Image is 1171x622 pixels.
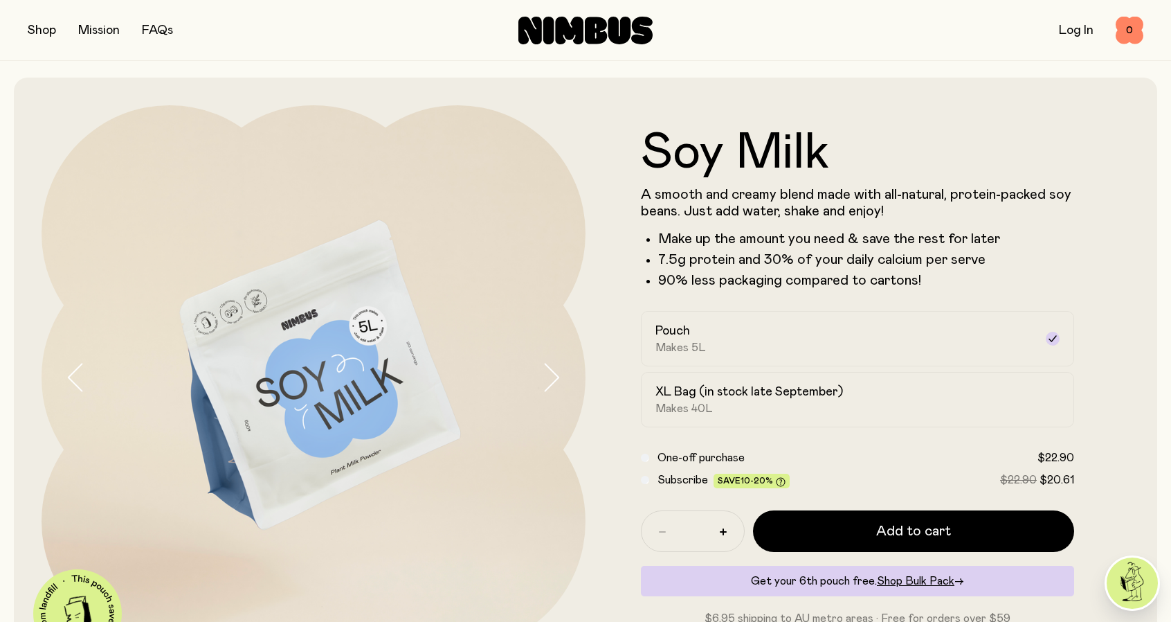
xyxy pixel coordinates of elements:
[657,474,708,486] span: Subscribe
[658,251,1074,268] li: 7.5g protein and 30% of your daily calcium per serve
[1040,474,1074,486] span: $20.61
[876,522,951,541] span: Add to cart
[655,402,713,416] span: Makes 40L
[658,272,1074,289] p: 90% less packaging compared to cartons!
[877,576,954,587] span: Shop Bulk Pack
[655,384,843,400] h2: XL Bag (in stock late September)
[657,452,745,463] span: One-off purchase
[1000,474,1037,486] span: $22.90
[741,477,773,485] span: 10-20%
[877,576,964,587] a: Shop Bulk Pack→
[641,566,1074,596] div: Get your 6th pouch free.
[142,24,173,37] a: FAQs
[641,186,1074,220] p: A smooth and creamy blend made with all-natural, protein-packed soy beans. Just add water, shake ...
[658,231,1074,247] li: Make up the amount you need & save the rest for later
[1116,17,1143,44] button: 0
[78,24,120,37] a: Mission
[1107,558,1158,609] img: agent
[753,510,1074,552] button: Add to cart
[718,477,786,487] span: Save
[1059,24,1093,37] a: Log In
[655,341,706,355] span: Makes 5L
[1037,452,1074,463] span: $22.90
[655,323,690,339] h2: Pouch
[641,128,1074,178] h1: Soy Milk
